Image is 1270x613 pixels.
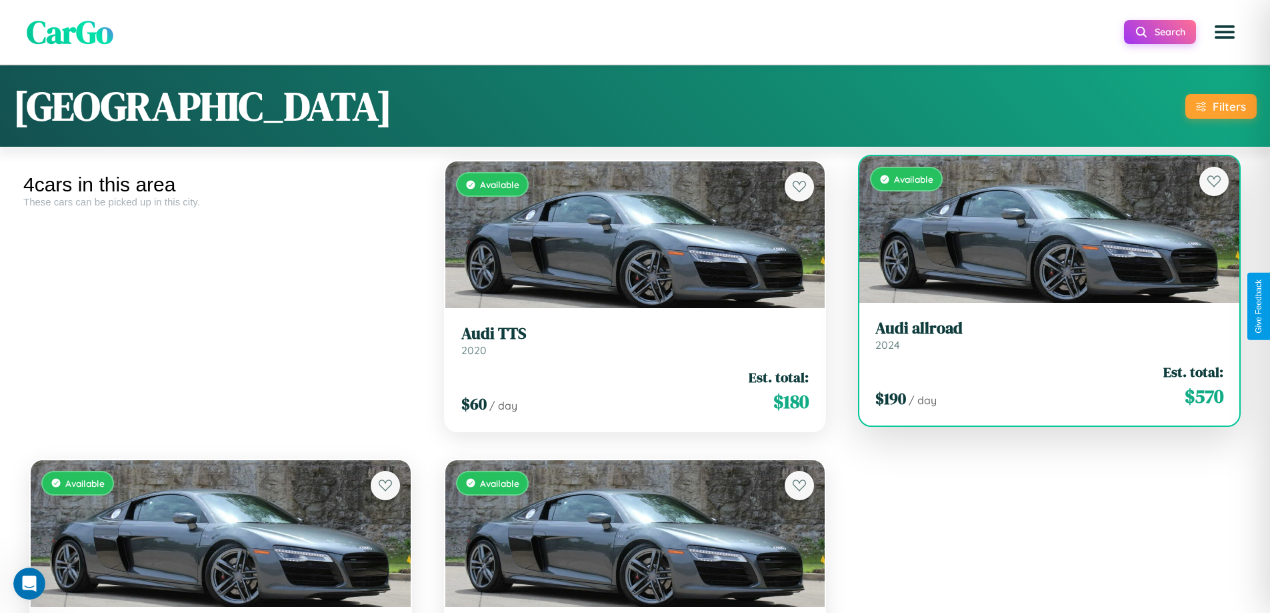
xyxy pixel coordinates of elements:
button: Filters [1185,94,1257,119]
a: Audi TTS2020 [461,324,809,357]
span: Available [480,179,519,190]
h3: Audi TTS [461,324,809,344]
span: Est. total: [749,368,809,387]
span: $ 60 [461,393,487,415]
span: Est. total: [1163,362,1223,382]
button: Open menu [1206,13,1243,51]
span: Available [65,478,105,489]
span: 2020 [461,344,487,357]
iframe: Intercom live chat [13,568,45,600]
span: Search [1155,26,1185,38]
div: Give Feedback [1254,279,1263,334]
span: / day [909,394,937,407]
span: 2024 [875,338,900,352]
span: Available [894,173,933,185]
h1: [GEOGRAPHIC_DATA] [13,79,392,133]
div: Filters [1213,99,1246,113]
h3: Audi allroad [875,319,1223,338]
span: $ 570 [1185,383,1223,410]
div: These cars can be picked up in this city. [23,196,418,207]
div: 4 cars in this area [23,173,418,196]
span: Available [480,478,519,489]
span: $ 190 [875,388,906,410]
a: Audi allroad2024 [875,319,1223,352]
span: CarGo [27,10,113,54]
span: / day [489,399,517,412]
span: $ 180 [773,388,809,415]
button: Search [1124,20,1196,44]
